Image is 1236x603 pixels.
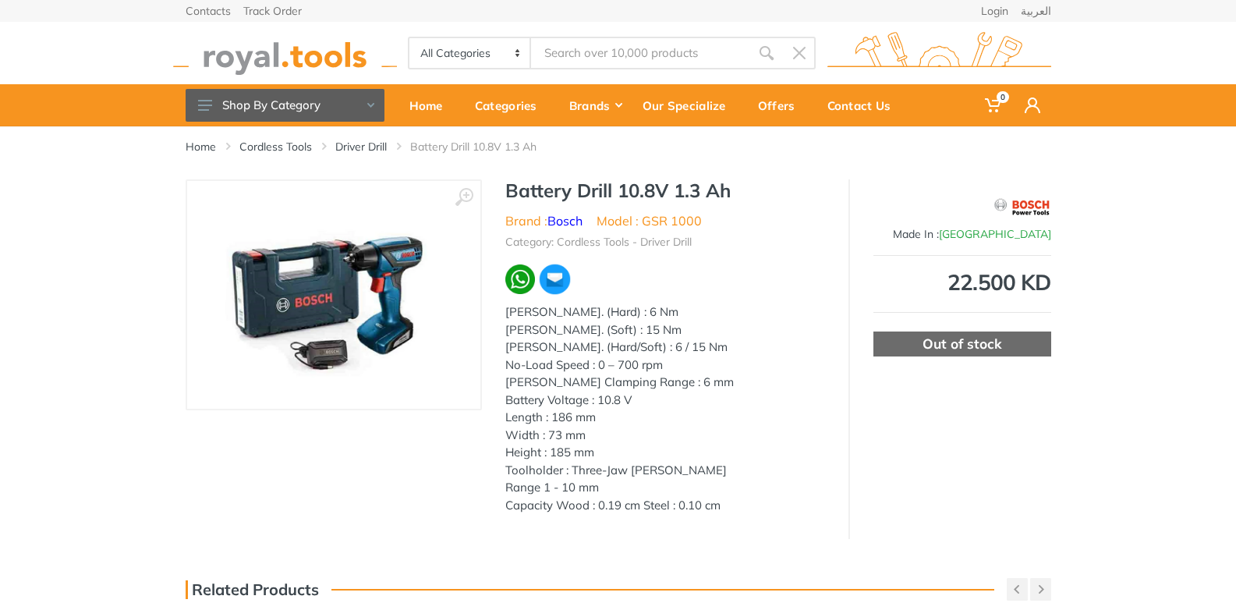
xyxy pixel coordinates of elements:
li: Brand : [505,211,583,230]
img: royal.tools Logo [173,32,397,75]
img: ma.webp [538,263,572,296]
div: Offers [747,89,816,122]
div: Categories [464,89,558,122]
div: Contact Us [816,89,912,122]
div: [PERSON_NAME]. (Hard) : 6 Nm [PERSON_NAME]. (Soft) : 15 Nm [PERSON_NAME]. (Hard/Soft) : 6 / 15 Nm... [505,303,825,514]
div: Out of stock [873,332,1051,356]
a: Home [398,84,464,126]
button: Shop By Category [186,89,384,122]
div: Home [398,89,464,122]
li: Category: Cordless Tools - Driver Drill [505,234,692,250]
img: Bosch [993,187,1051,226]
span: [GEOGRAPHIC_DATA] [939,227,1051,241]
a: Contacts [186,5,231,16]
a: Contact Us [816,84,912,126]
a: Track Order [243,5,302,16]
li: Battery Drill 10.8V 1.3 Ah [410,139,560,154]
div: Made In : [873,226,1051,243]
input: Site search [531,37,749,69]
div: Our Specialize [632,89,747,122]
li: Model : GSR 1000 [597,211,702,230]
a: 0 [974,84,1014,126]
img: royal.tools Logo [827,32,1051,75]
img: wa.webp [505,264,536,295]
a: العربية [1021,5,1051,16]
select: Category [409,38,532,68]
h3: Related Products [186,580,319,599]
a: Driver Drill [335,139,387,154]
div: 22.500 KD [873,271,1051,293]
img: Royal Tools - Battery Drill 10.8V 1.3 Ah [225,197,442,393]
a: Bosch [547,213,583,229]
nav: breadcrumb [186,139,1051,154]
a: Offers [747,84,816,126]
a: Login [981,5,1008,16]
a: Our Specialize [632,84,747,126]
h1: Battery Drill 10.8V 1.3 Ah [505,179,825,202]
a: Categories [464,84,558,126]
a: Home [186,139,216,154]
span: 0 [997,91,1009,103]
a: Cordless Tools [239,139,312,154]
div: Brands [558,89,632,122]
